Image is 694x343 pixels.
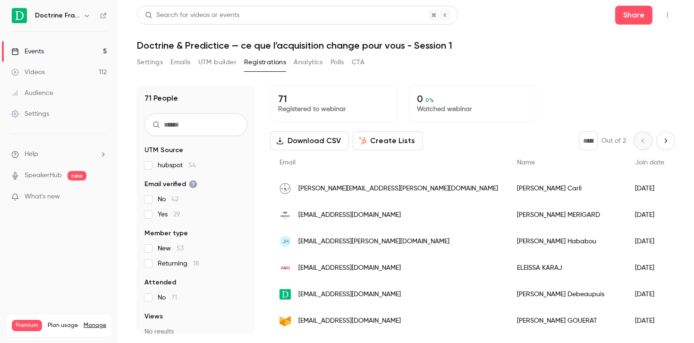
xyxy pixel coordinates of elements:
[158,210,180,219] span: Yes
[48,322,78,329] span: Plan usage
[352,55,364,70] button: CTA
[626,228,674,255] div: [DATE]
[353,131,423,150] button: Create Lists
[144,146,183,155] span: UTM Source
[11,149,107,159] li: help-dropdown-opener
[68,171,86,180] span: new
[11,109,49,119] div: Settings
[626,255,674,281] div: [DATE]
[244,55,286,70] button: Registrations
[298,184,498,194] span: [PERSON_NAME][EMAIL_ADDRESS][PERSON_NAME][DOMAIN_NAME]
[25,192,60,202] span: What's new
[279,315,291,326] img: extradoc-services.com
[137,40,675,51] h1: Doctrine & Predictice — ce que l’acquisition change pour vous - Session 1
[508,308,626,334] div: [PERSON_NAME] GOUERAT
[282,237,289,246] span: JH
[508,228,626,255] div: [PERSON_NAME] Hababou
[11,47,44,56] div: Events
[279,209,291,221] img: alerionavocats.com
[508,255,626,281] div: ELEISSA KARAJ
[417,104,528,114] p: Watched webinar
[158,161,196,170] span: hubspot
[626,175,674,202] div: [DATE]
[270,131,349,150] button: Download CSV
[508,202,626,228] div: [PERSON_NAME] MERIGARD
[171,196,178,203] span: 42
[508,281,626,308] div: [PERSON_NAME] Debeaupuis
[279,289,291,300] img: doctrine.fr
[145,10,239,20] div: Search for videos or events
[144,93,178,104] h1: 71 People
[177,245,184,252] span: 53
[298,316,401,326] span: [EMAIL_ADDRESS][DOMAIN_NAME]
[425,97,434,103] span: 0 %
[144,327,247,336] p: No results
[158,259,199,268] span: Returning
[158,293,177,302] span: No
[35,11,79,20] h6: Doctrine France
[171,294,177,301] span: 71
[508,175,626,202] div: [PERSON_NAME] Carli
[417,93,528,104] p: 0
[626,281,674,308] div: [DATE]
[144,229,188,238] span: Member type
[601,136,626,146] p: Out of 2
[158,244,184,253] span: New
[298,210,401,220] span: [EMAIL_ADDRESS][DOMAIN_NAME]
[279,183,291,194] img: ac-carli.com
[12,320,42,331] span: Premium
[25,149,38,159] span: Help
[12,8,27,23] img: Doctrine France
[11,88,53,98] div: Audience
[193,260,199,267] span: 18
[626,308,674,334] div: [DATE]
[188,162,196,169] span: 54
[635,159,664,166] span: Join date
[25,171,62,180] a: SpeakerHub
[278,104,389,114] p: Registered to webinar
[330,55,344,70] button: Polls
[198,55,237,70] button: UTM builder
[298,290,401,300] span: [EMAIL_ADDRESS][DOMAIN_NAME]
[298,263,401,273] span: [EMAIL_ADDRESS][DOMAIN_NAME]
[656,131,675,150] button: Next page
[279,262,291,274] img: allenovery.com
[137,55,163,70] button: Settings
[144,180,197,189] span: Email verified
[144,312,163,321] span: Views
[517,159,535,166] span: Name
[294,55,323,70] button: Analytics
[298,237,449,247] span: [EMAIL_ADDRESS][PERSON_NAME][DOMAIN_NAME]
[615,6,652,25] button: Share
[626,202,674,228] div: [DATE]
[279,159,296,166] span: Email
[84,322,106,329] a: Manage
[173,211,180,218] span: 29
[11,68,45,77] div: Videos
[95,193,107,201] iframe: Noticeable Trigger
[278,93,389,104] p: 71
[158,195,178,204] span: No
[144,278,176,287] span: Attended
[170,55,190,70] button: Emails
